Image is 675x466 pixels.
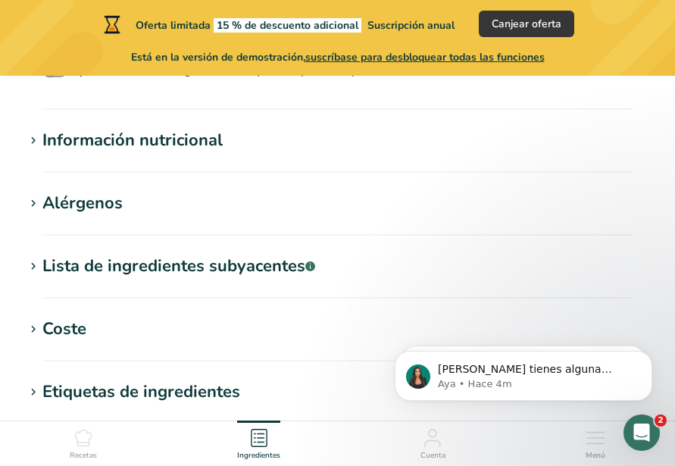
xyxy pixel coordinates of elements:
[42,317,86,342] div: Coste
[42,380,240,405] div: Etiquetas de ingredientes
[655,414,667,427] span: 2
[420,450,445,461] span: Cuenta
[305,50,545,64] span: suscríbase para desbloquear todas las funciones
[492,16,561,32] span: Canjear oferta
[42,191,123,216] div: Alérgenos
[101,15,455,33] div: Oferta limitada
[420,421,445,462] a: Cuenta
[367,18,455,33] span: Suscripción anual
[70,421,97,462] a: Recetas
[237,421,280,462] a: Ingredientes
[42,254,315,279] div: Lista de ingredientes subyacentes
[479,11,574,37] button: Canjear oferta
[586,450,605,461] span: Menú
[42,128,223,153] div: Información nutricional
[623,414,660,451] iframe: Intercom live chat
[372,319,675,425] iframe: Intercom notifications mensaje
[237,450,280,461] span: Ingredientes
[131,49,545,65] span: Está en la versión de demostración,
[214,18,361,33] span: 15 % de descuento adicional
[70,450,97,461] span: Recetas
